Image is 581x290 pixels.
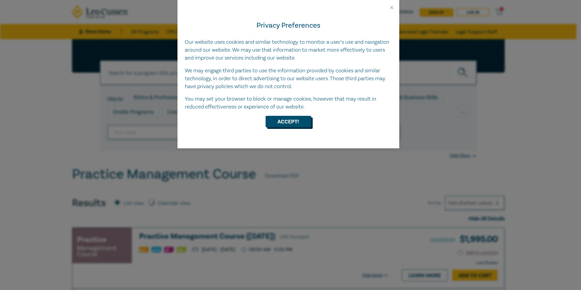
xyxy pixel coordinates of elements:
button: Accept! [266,116,311,127]
p: Our website uses cookies and similar technology to monitor a user’s use and navigation around our... [185,38,392,62]
p: We may engage third parties to use the information provided by cookies and similar technology, in... [185,67,392,91]
h4: Privacy Preferences [185,20,392,31]
p: You may set your browser to block or manage cookies, however that may result in reduced effective... [185,95,392,111]
button: Close [389,5,394,10]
